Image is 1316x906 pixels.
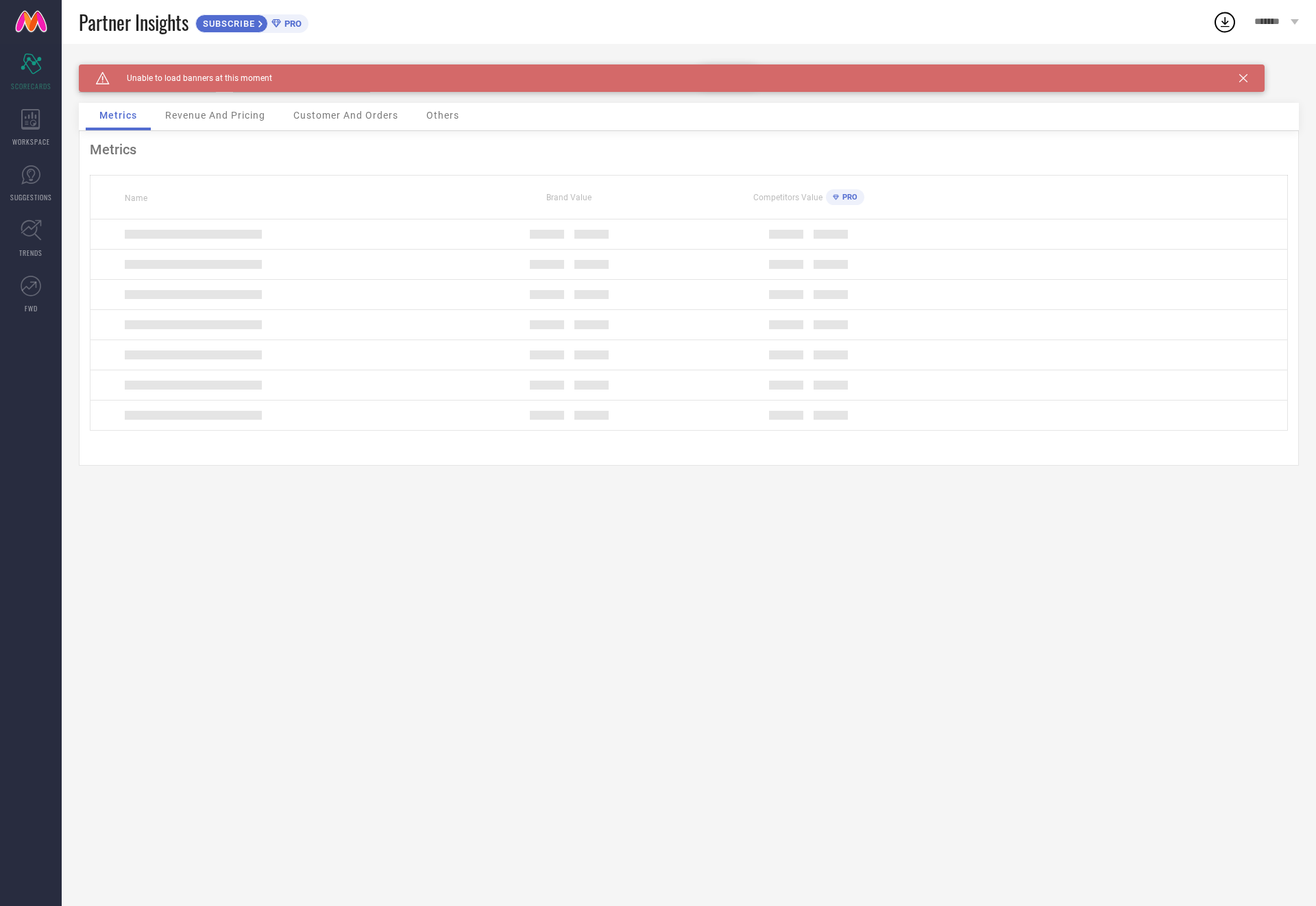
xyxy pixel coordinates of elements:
span: SUGGESTIONS [10,192,52,202]
span: WORKSPACE [12,136,50,147]
span: SUBSCRIBE [196,19,258,29]
span: SCORECARDS [11,81,51,91]
span: Metrics [99,110,137,121]
span: Name [125,193,147,203]
span: FWD [25,303,38,313]
span: Customer And Orders [293,110,398,121]
span: Partner Insights [79,8,188,36]
div: Open download list [1213,10,1237,34]
span: Competitors Value [753,193,822,202]
span: PRO [281,19,302,29]
a: SUBSCRIBEPRO [195,11,308,33]
span: Others [426,110,459,121]
span: Revenue And Pricing [165,110,265,121]
span: Unable to load banners at this moment [110,73,272,83]
span: Brand Value [546,193,592,202]
span: TRENDS [19,248,42,258]
div: Metrics [90,141,1288,158]
span: PRO [839,193,857,202]
div: Brand [79,64,216,74]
